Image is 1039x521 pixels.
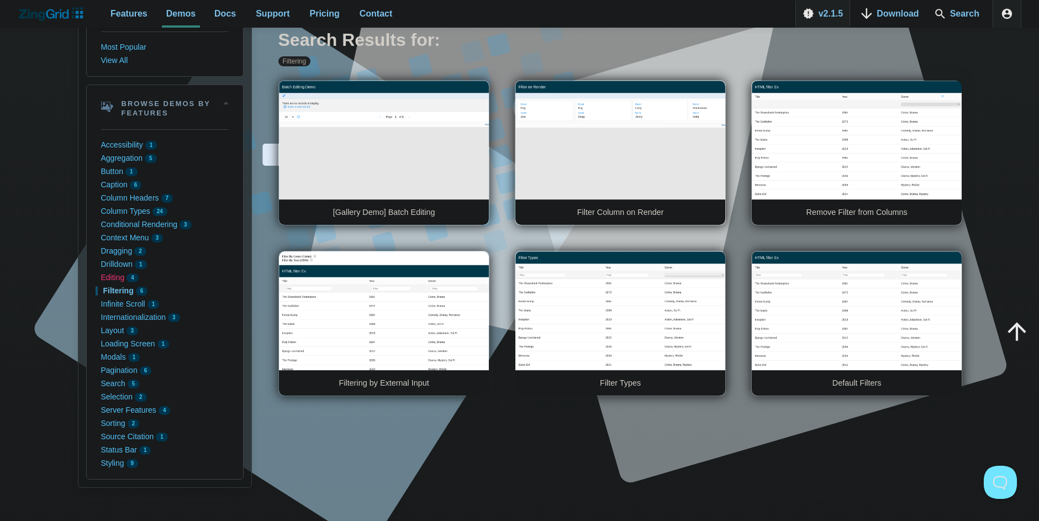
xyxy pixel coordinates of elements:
[101,364,229,377] button: Pagination 6
[101,231,229,245] button: Context Menu 3
[101,41,229,54] button: Most Popular
[101,152,229,165] button: Aggregation 5
[101,430,229,444] button: Source Citation 1
[101,205,229,218] button: Column Types 24
[101,271,229,285] button: Editing 4
[101,245,229,258] button: Dragging 2
[101,391,229,404] button: Selection 2
[101,404,229,417] button: Server Features 4
[166,6,196,21] span: Demos
[751,80,962,225] a: Remove Filter from Columns
[360,6,393,21] span: Contact
[214,6,236,21] span: Docs
[101,444,229,457] button: Status Bar 1
[278,251,489,396] a: Filtering by External Input
[101,338,229,351] button: Loading Screen 1
[101,417,229,430] button: Sorting 2
[515,80,726,225] a: Filter Column on Render
[101,351,229,364] button: Modals 1
[256,6,289,21] span: Support
[101,54,229,67] button: View All
[101,298,229,311] button: Infinite Scroll 1
[110,6,147,21] span: Features
[101,165,229,178] button: Button 1
[278,56,311,66] strong: Filtering
[101,258,229,271] button: Drilldown 1
[751,251,962,396] a: Default Filters
[101,285,229,298] button: Filtering 6
[101,178,229,192] button: Caption 6
[101,324,229,338] button: Layout 3
[87,85,243,129] summary: Browse Demos By Features
[310,6,340,21] span: Pricing
[101,139,229,152] button: Accessibility 1
[101,218,229,231] button: Conditional Rendering 3
[984,466,1017,499] iframe: Toggle Customer Support
[101,457,229,470] button: Styling 9
[101,192,229,205] button: Column Headers 7
[101,377,229,391] button: Search 5
[18,7,89,21] a: ZingChart Logo. Click to return to the homepage
[101,311,229,324] button: Internationalization 3
[515,251,726,396] a: Filter Types
[278,30,440,50] span: Search Results for:
[278,80,489,225] a: [Gallery Demo] Batch Editing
